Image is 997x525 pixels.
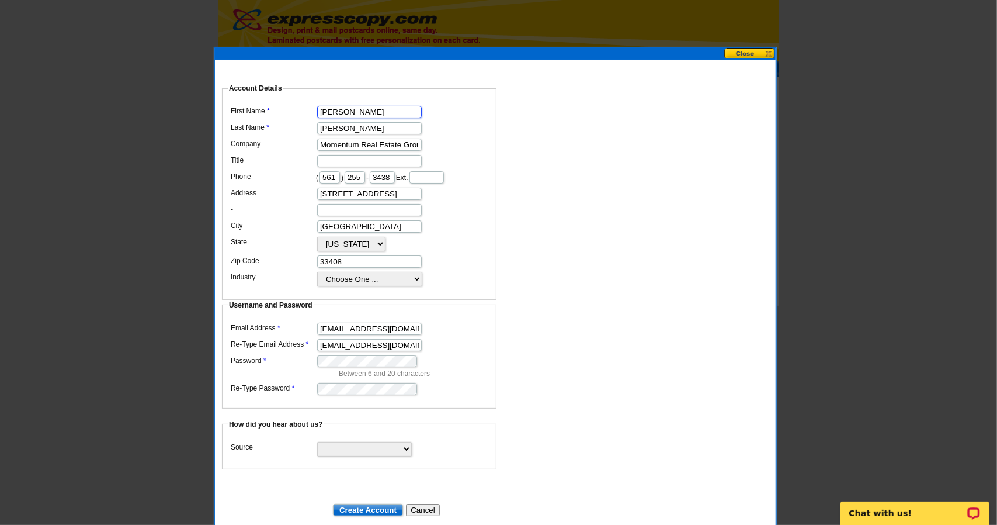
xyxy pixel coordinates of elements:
p: Between 6 and 20 characters [339,368,491,379]
label: Industry [231,272,316,282]
label: Phone [231,171,316,182]
label: Re-Type Password [231,383,316,393]
label: Address [231,188,316,198]
label: Last Name [231,122,316,133]
label: Password [231,355,316,366]
label: Company [231,139,316,149]
label: Email Address [231,323,316,333]
label: - [231,204,316,215]
dd: ( ) - Ext. [228,168,491,185]
button: Cancel [406,504,440,516]
legend: Username and Password [228,300,314,310]
iframe: LiveChat chat widget [833,488,997,525]
label: Source [231,442,316,453]
label: Zip Code [231,255,316,266]
input: Create Account [333,504,403,516]
legend: How did you hear about us? [228,419,324,430]
label: Re-Type Email Address [231,339,316,350]
label: City [231,220,316,231]
label: Title [231,155,316,165]
legend: Account Details [228,83,283,94]
label: State [231,237,316,247]
label: First Name [231,106,316,116]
